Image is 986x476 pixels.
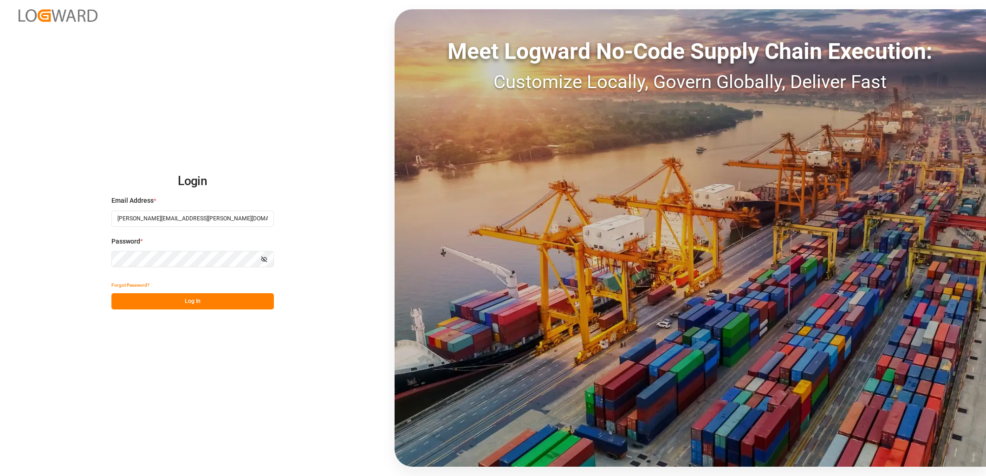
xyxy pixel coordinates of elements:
[111,167,274,196] h2: Login
[111,196,154,206] span: Email Address
[395,35,986,68] div: Meet Logward No-Code Supply Chain Execution:
[111,211,274,227] input: Enter your email
[111,237,140,246] span: Password
[111,293,274,309] button: Log In
[111,277,149,293] button: Forgot Password?
[19,9,97,22] img: Logward_new_orange.png
[395,68,986,96] div: Customize Locally, Govern Globally, Deliver Fast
